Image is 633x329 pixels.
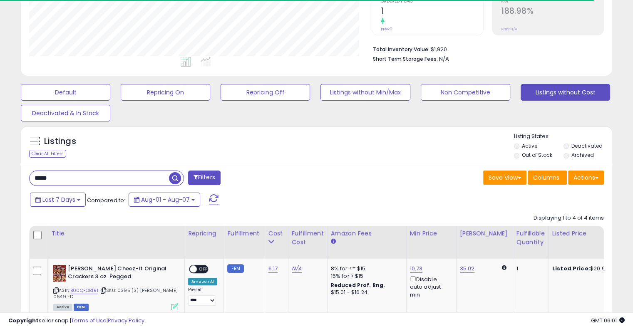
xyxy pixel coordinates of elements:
a: Privacy Policy [108,317,144,324]
div: $15.01 - $16.24 [331,289,400,296]
label: Deactivated [571,142,602,149]
span: 2025-08-15 06:01 GMT [591,317,625,324]
small: Prev: 0 [381,27,392,32]
button: Columns [528,171,567,185]
a: Terms of Use [71,317,107,324]
b: Listed Price: [552,265,590,272]
a: 6.17 [268,265,278,273]
p: Listing States: [514,133,612,141]
div: Displaying 1 to 4 of 4 items [534,214,604,222]
span: All listings currently available for purchase on Amazon [53,304,72,311]
span: Last 7 Days [42,195,75,204]
div: Fulfillment Cost [292,229,324,247]
small: FBM [227,264,243,273]
button: Repricing Off [221,84,310,101]
button: Repricing On [121,84,210,101]
strong: Copyright [8,317,39,324]
b: Reduced Prof. Rng. [331,282,385,289]
div: ASIN: [53,265,178,309]
span: Columns [533,173,559,182]
label: Active [522,142,537,149]
div: Listed Price [552,229,624,238]
h5: Listings [44,136,76,147]
button: Aug-01 - Aug-07 [129,193,200,207]
div: [PERSON_NAME] [460,229,509,238]
div: 1 [516,265,542,272]
span: Aug-01 - Aug-07 [141,195,190,204]
div: Disable auto adjust min [410,275,450,299]
small: Prev: N/A [501,27,517,32]
a: N/A [292,265,302,273]
span: FBM [74,304,89,311]
div: Title [51,229,181,238]
button: Deactivated & In Stock [21,105,110,121]
div: seller snap | | [8,317,144,325]
small: Amazon Fees. [331,238,336,245]
a: 35.02 [460,265,475,273]
button: Listings without Cost [521,84,610,101]
button: Default [21,84,110,101]
button: Actions [568,171,604,185]
h2: 188.98% [501,6,603,17]
button: Last 7 Days [30,193,86,207]
div: Preset: [188,287,217,306]
button: Listings without Min/Max [320,84,410,101]
span: N/A [439,55,449,63]
button: Filters [188,171,221,185]
div: Amazon Fees [331,229,403,238]
div: Fulfillment [227,229,261,238]
div: Clear All Filters [29,150,66,158]
label: Archived [571,151,593,158]
button: Save View [483,171,526,185]
span: OFF [197,266,210,273]
div: Min Price [410,229,453,238]
span: | SKU: 0395 (3) [PERSON_NAME] 0649 ED [53,287,178,299]
button: Non Competitive [421,84,510,101]
img: 51x6TlSFzNL._SL40_.jpg [53,265,66,282]
div: 15% for > $15 [331,272,400,280]
b: Total Inventory Value: [373,46,429,53]
div: Repricing [188,229,220,238]
div: $20.98 [552,265,621,272]
label: Out of Stock [522,151,552,158]
h2: 1 [381,6,483,17]
b: [PERSON_NAME] Cheez-It Original Crackers 3 oz. Pegged [68,265,169,282]
a: 10.73 [410,265,423,273]
div: Cost [268,229,285,238]
div: Amazon AI [188,278,217,285]
a: B00QFOBTRI [70,287,98,294]
li: $1,920 [373,44,598,54]
div: 8% for <= $15 [331,265,400,272]
div: Fulfillable Quantity [516,229,545,247]
b: Short Term Storage Fees: [373,55,438,62]
span: Compared to: [87,196,125,204]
